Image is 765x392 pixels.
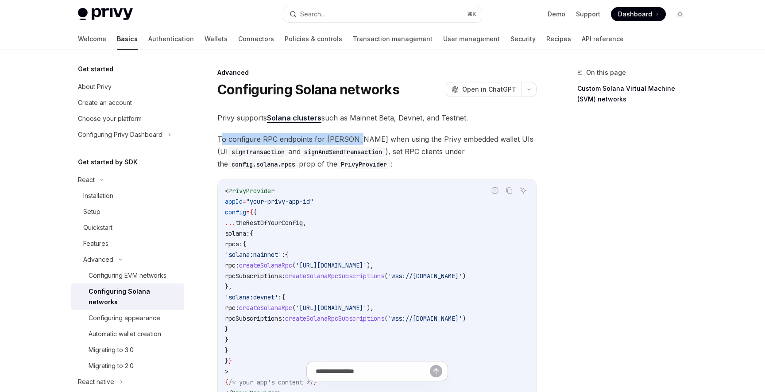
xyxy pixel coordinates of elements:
[611,7,666,21] a: Dashboard
[225,251,282,259] span: 'solana:mainnet'
[586,67,626,78] span: On this page
[89,329,161,339] div: Automatic wallet creation
[292,304,296,312] span: (
[83,254,113,265] div: Advanced
[225,198,243,206] span: appId
[78,97,132,108] div: Create an account
[296,261,367,269] span: '[URL][DOMAIN_NAME]'
[618,10,652,19] span: Dashboard
[246,208,250,216] span: =
[71,111,184,127] a: Choose your platform
[576,10,600,19] a: Support
[236,219,303,227] span: theRestOfYourConfig
[225,283,232,291] span: },
[285,28,342,50] a: Policies & controls
[78,64,113,74] h5: Get started
[548,10,565,19] a: Demo
[78,376,114,387] div: React native
[384,314,388,322] span: (
[250,208,253,216] span: {
[367,304,374,312] span: ),
[296,304,367,312] span: '[URL][DOMAIN_NAME]'
[225,293,278,301] span: 'solana:devnet'
[301,147,386,157] code: signAndSendTransaction
[225,314,285,322] span: rpcSubscriptions:
[71,358,184,374] a: Migrating to 2.0
[239,304,292,312] span: createSolanaRpc
[71,342,184,358] a: Migrating to 3.0
[253,208,257,216] span: {
[83,222,112,233] div: Quickstart
[430,365,442,377] button: Send message
[225,229,250,237] span: solana:
[205,28,228,50] a: Wallets
[89,270,166,281] div: Configuring EVM networks
[510,28,536,50] a: Security
[78,157,138,167] h5: Get started by SDK
[285,272,384,280] span: createSolanaRpcSubscriptions
[71,188,184,204] a: Installation
[78,8,133,20] img: light logo
[267,113,321,123] a: Solana clusters
[577,82,694,106] a: Custom Solana Virtual Machine (SVM) networks
[71,268,184,283] a: Configuring EVM networks
[117,28,138,50] a: Basics
[83,206,100,217] div: Setup
[303,219,306,227] span: ,
[71,283,184,310] a: Configuring Solana networks
[239,261,292,269] span: createSolanaRpc
[228,357,232,365] span: }
[503,185,515,196] button: Copy the contents from the code block
[673,7,687,21] button: Toggle dark mode
[89,313,160,323] div: Configuring appearance
[225,240,243,248] span: rpcs:
[278,293,282,301] span: :
[518,185,529,196] button: Ask AI
[546,28,571,50] a: Recipes
[71,95,184,111] a: Create an account
[243,240,246,248] span: {
[71,79,184,95] a: About Privy
[462,85,516,94] span: Open in ChatGPT
[217,68,537,77] div: Advanced
[217,133,537,170] span: To configure RPC endpoints for [PERSON_NAME] when using the Privy embedded wallet UIs (UI and ), ...
[367,261,374,269] span: ),
[353,28,433,50] a: Transaction management
[225,357,228,365] span: }
[83,190,113,201] div: Installation
[89,345,134,355] div: Migrating to 3.0
[388,272,462,280] span: 'wss://[DOMAIN_NAME]'
[225,304,239,312] span: rpc:
[89,361,134,371] div: Migrating to 2.0
[225,187,228,195] span: <
[71,204,184,220] a: Setup
[78,28,106,50] a: Welcome
[337,159,390,169] code: PrivyProvider
[225,325,228,333] span: }
[71,220,184,236] a: Quickstart
[78,175,95,185] div: React
[228,187,274,195] span: PrivyProvider
[228,159,299,169] code: config.solana.rpcs
[462,314,466,322] span: )
[78,129,162,140] div: Configuring Privy Dashboard
[225,346,228,354] span: }
[225,219,236,227] span: ...
[83,238,108,249] div: Features
[285,251,289,259] span: {
[250,229,253,237] span: {
[225,261,239,269] span: rpc:
[225,336,228,344] span: }
[446,82,522,97] button: Open in ChatGPT
[246,198,313,206] span: "your-privy-app-id"
[71,310,184,326] a: Configuring appearance
[225,272,285,280] span: rpcSubscriptions:
[467,11,476,18] span: ⌘ K
[71,236,184,252] a: Features
[217,112,537,124] span: Privy supports such as Mainnet Beta, Devnet, and Testnet.
[217,82,399,97] h1: Configuring Solana networks
[71,326,184,342] a: Automatic wallet creation
[243,198,246,206] span: =
[384,272,388,280] span: (
[462,272,466,280] span: )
